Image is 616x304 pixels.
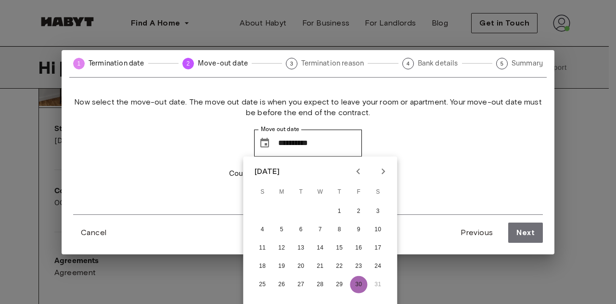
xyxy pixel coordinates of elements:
button: 11 [254,239,271,257]
button: 14 [311,239,329,257]
span: Termination reason [301,58,364,68]
button: 24 [369,258,386,275]
button: 5 [273,221,290,238]
button: 21 [311,258,329,275]
button: 10 [369,221,386,238]
span: Cancel [81,227,106,238]
span: Bank details [418,58,458,68]
button: 3 [369,203,386,220]
label: Move out date [261,125,299,133]
div: [DATE] [255,166,280,177]
button: Next month [375,163,391,180]
button: Cancel [73,223,114,242]
span: Wednesday [311,183,329,202]
span: Friday [350,183,367,202]
span: Saturday [369,183,386,202]
span: Previous [461,227,493,238]
text: 4 [406,61,409,66]
text: 5 [500,61,503,66]
button: 25 [254,276,271,293]
span: Tuesday [292,183,309,202]
span: Thursday [331,183,348,202]
button: 19 [273,258,290,275]
button: 26 [273,276,290,293]
button: 18 [254,258,271,275]
span: Move-out date [198,58,248,68]
text: 3 [290,61,293,66]
button: 20 [292,258,309,275]
button: 9 [350,221,367,238]
button: 27 [292,276,309,293]
button: 29 [331,276,348,293]
button: 13 [292,239,309,257]
button: 4 [254,221,271,238]
span: Now select the move-out date. The move out date is when you expect to leave your room or apartmen... [73,97,543,118]
span: Summary [512,58,543,68]
button: 8 [331,221,348,238]
button: 7 [311,221,329,238]
button: 1 [331,203,348,220]
button: 16 [350,239,367,257]
span: Monday [273,183,290,202]
text: 1 [77,60,81,67]
span: Sunday [254,183,271,202]
button: Previous month [350,163,366,180]
button: 6 [292,221,309,238]
button: 30 [350,276,367,293]
button: 23 [350,258,367,275]
span: Termination date [89,58,144,68]
button: Choose date [255,133,274,153]
text: 2 [187,60,190,67]
button: 22 [331,258,348,275]
button: 2 [350,203,367,220]
button: 12 [273,239,290,257]
button: Previous [453,223,500,243]
p: Couldn't find a suitable date of termination? [229,168,387,180]
button: 17 [369,239,386,257]
button: 28 [311,276,329,293]
button: 15 [331,239,348,257]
